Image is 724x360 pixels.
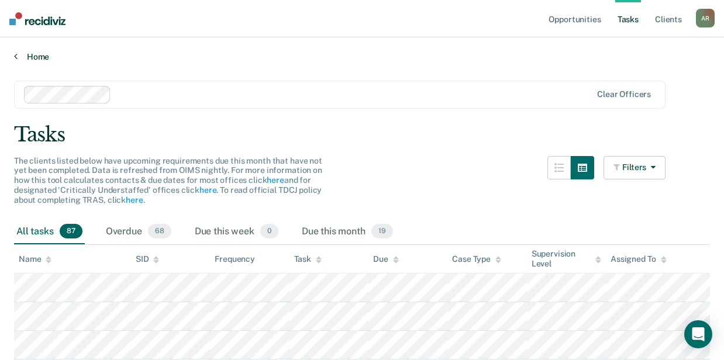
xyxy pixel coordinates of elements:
a: Home [14,51,710,62]
span: 0 [260,224,278,239]
div: Frequency [215,254,255,264]
button: Filters [604,156,666,179]
button: AR [696,9,715,27]
span: 68 [148,224,171,239]
div: Case Type [452,254,501,264]
img: Recidiviz [9,12,65,25]
div: Open Intercom Messenger [684,320,712,348]
div: Tasks [14,123,710,147]
span: The clients listed below have upcoming requirements due this month that have not yet been complet... [14,156,322,205]
div: All tasks87 [14,219,85,245]
div: Due [373,254,399,264]
div: Task [294,254,322,264]
a: here [126,195,143,205]
div: Clear officers [597,89,651,99]
div: A R [696,9,715,27]
span: 19 [371,224,393,239]
span: 87 [60,224,82,239]
div: Due this week0 [192,219,281,245]
div: Assigned To [611,254,666,264]
div: Overdue68 [104,219,174,245]
div: Name [19,254,51,264]
a: here [199,185,216,195]
div: Supervision Level [532,249,601,269]
a: here [267,175,284,185]
div: Due this month19 [299,219,395,245]
div: SID [136,254,160,264]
